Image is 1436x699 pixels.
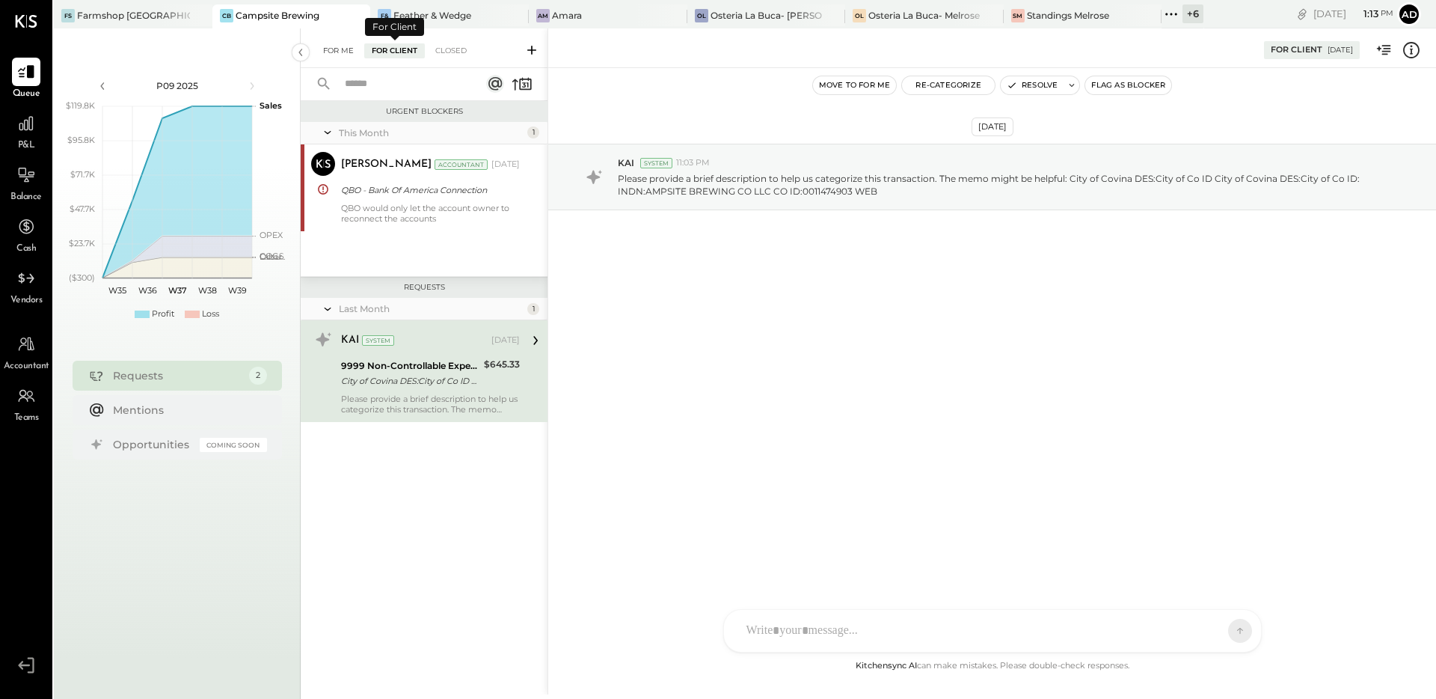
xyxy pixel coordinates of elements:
[227,285,246,296] text: W39
[113,437,192,452] div: Opportunities
[113,368,242,383] div: Requests
[70,204,95,214] text: $47.7K
[552,9,582,22] div: Amara
[18,139,35,153] span: P&L
[16,242,36,256] span: Cash
[220,9,233,22] div: CB
[527,303,539,315] div: 1
[1,264,52,308] a: Vendors
[341,373,479,388] div: City of Covina DES:City of Co ID City of Covina DES:City of Co ID: INDN:AMPSITE BREWING CO LLC CO...
[536,9,550,22] div: Am
[1182,4,1203,23] div: + 6
[308,106,540,117] div: Urgent Blockers
[378,9,391,22] div: F&
[61,9,75,22] div: FS
[202,308,219,320] div: Loss
[197,285,216,296] text: W38
[1,109,52,153] a: P&L
[1328,45,1353,55] div: [DATE]
[972,117,1013,136] div: [DATE]
[341,333,359,348] div: KAI
[364,43,425,58] div: For Client
[1085,76,1171,94] button: Flag as Blocker
[676,157,710,169] span: 11:03 PM
[339,126,524,139] div: This Month
[362,335,394,346] div: System
[1,330,52,373] a: Accountant
[316,43,361,58] div: For Me
[4,360,49,373] span: Accountant
[236,9,319,22] div: Campsite Brewing
[108,285,126,296] text: W35
[114,79,241,92] div: P09 2025
[711,9,823,22] div: Osteria La Buca- [PERSON_NAME][GEOGRAPHIC_DATA]
[152,308,174,320] div: Profit
[435,159,488,170] div: Accountant
[260,230,283,240] text: OPEX
[1,382,52,425] a: Teams
[14,412,39,425] span: Teams
[200,438,267,452] div: Coming Soon
[1001,76,1064,94] button: Resolve
[428,43,474,58] div: Closed
[113,403,260,418] div: Mentions
[1,161,52,204] a: Balance
[618,156,634,169] span: KAI
[341,394,520,415] div: Please provide a brief description to help us categorize this transaction. The memo might be help...
[1271,44,1322,56] div: For Client
[341,183,515,198] div: QBO - Bank Of America Connection
[341,203,520,224] div: QBO would only let the account owner to reconnect the accounts
[308,282,540,293] div: Requests
[1295,6,1310,22] div: copy link
[341,358,479,373] div: 9999 Non-Controllable Expenses:Other Income and Expenses:To Be Classified P&L
[69,272,95,283] text: ($300)
[491,159,520,171] div: [DATE]
[868,9,980,22] div: Osteria La Buca- Melrose
[339,302,524,315] div: Last Month
[1,58,52,101] a: Queue
[10,191,42,204] span: Balance
[138,285,156,296] text: W36
[10,294,43,308] span: Vendors
[1313,7,1393,21] div: [DATE]
[1027,9,1109,22] div: Standings Melrose
[491,335,520,347] div: [DATE]
[393,9,471,22] div: Feather & Wedge
[260,100,282,111] text: Sales
[813,76,897,94] button: Move to for me
[249,367,267,385] div: 2
[640,158,672,168] div: System
[484,357,520,372] div: $645.33
[365,18,424,36] div: For Client
[13,88,40,101] span: Queue
[67,135,95,145] text: $95.8K
[70,169,95,180] text: $71.7K
[1011,9,1025,22] div: SM
[341,157,432,172] div: [PERSON_NAME]
[853,9,866,22] div: OL
[1,213,52,256] a: Cash
[618,172,1384,198] p: Please provide a brief description to help us categorize this transaction. The memo might be help...
[69,238,95,248] text: $23.7K
[1397,2,1421,26] button: Ad
[527,126,539,138] div: 1
[902,76,995,94] button: Re-Categorize
[77,9,190,22] div: Farmshop [GEOGRAPHIC_DATA][PERSON_NAME]
[695,9,708,22] div: OL
[66,100,95,111] text: $119.8K
[168,285,186,296] text: W37
[260,251,285,262] text: Occu...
